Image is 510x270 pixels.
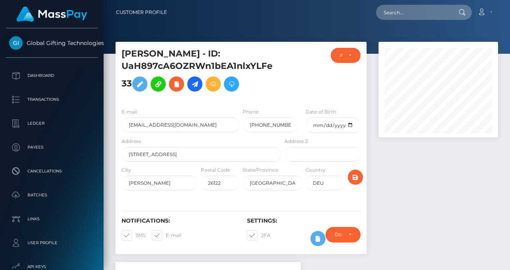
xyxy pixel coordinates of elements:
h6: Notifications: [122,217,235,224]
a: Cancellations [6,161,98,181]
button: ACTIVE [331,48,361,63]
label: Phone [243,108,259,115]
p: Dashboard [9,70,94,82]
p: User Profile [9,237,94,249]
label: Date of Birth [306,108,336,115]
label: Address [122,138,141,145]
span: Global Gifting Technologies Inc [6,39,98,47]
label: State/Province [243,166,278,174]
p: Links [9,213,94,225]
h5: [PERSON_NAME] - ID: UaH897cA6OZRWn1bEA1nlxYLFe33 [122,48,277,96]
a: User Profile [6,233,98,253]
label: SMS [122,230,145,241]
a: Initiate Payout [187,76,202,92]
a: Payees [6,137,98,157]
label: E-mail [152,230,181,241]
label: City [122,166,131,174]
div: Do not require [335,231,342,238]
button: Do not require [326,227,361,242]
a: Transactions [6,90,98,110]
label: Postal Code [201,166,230,174]
img: MassPay Logo [16,6,87,22]
h6: Settings: [247,217,361,224]
label: E-mail [122,108,137,115]
a: Links [6,209,98,229]
p: Payees [9,141,94,153]
a: Ledger [6,113,98,133]
p: Batches [9,189,94,201]
a: Dashboard [6,66,98,86]
input: Search... [376,5,451,20]
img: Global Gifting Technologies Inc [9,36,23,50]
p: Transactions [9,94,94,106]
label: Country [306,166,326,174]
a: Batches [6,185,98,205]
a: Customer Profile [116,4,167,21]
label: Address 2 [284,138,308,145]
p: Ledger [9,117,94,129]
div: ACTIVE [340,52,342,59]
label: 2FA [247,230,271,241]
p: Cancellations [9,165,94,177]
